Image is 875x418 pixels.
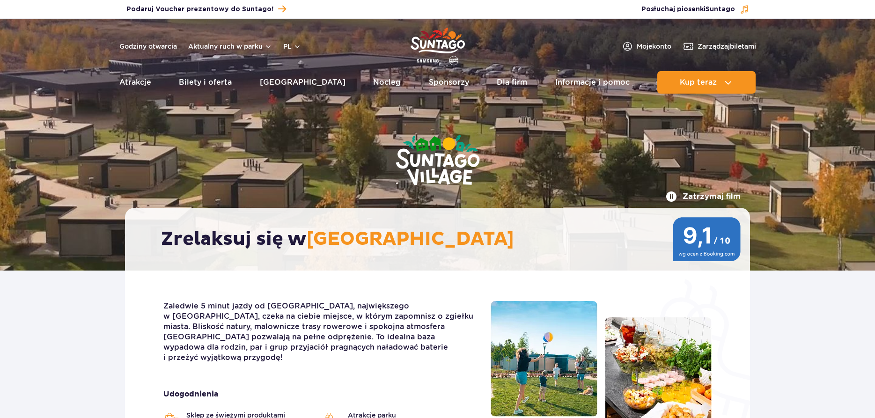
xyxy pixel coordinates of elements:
span: Moje konto [637,42,671,51]
button: Zatrzymaj film [666,191,741,202]
p: Zaledwie 5 minut jazdy od [GEOGRAPHIC_DATA], największego w [GEOGRAPHIC_DATA], czeka na ciebie mi... [163,301,477,363]
span: Zarządzaj biletami [698,42,756,51]
a: Park of Poland [411,23,465,66]
button: Posłuchaj piosenkiSuntago [641,5,749,14]
a: Podaruj Voucher prezentowy do Suntago! [126,3,286,15]
img: Suntago Village [358,98,517,224]
span: Kup teraz [680,78,717,87]
a: Informacje i pomoc [555,71,630,94]
a: Godziny otwarcia [119,42,177,51]
a: [GEOGRAPHIC_DATA] [260,71,346,94]
h2: Zrelaksuj się w [161,227,723,251]
a: Bilety i oferta [179,71,232,94]
a: Nocleg [373,71,401,94]
span: Posłuchaj piosenki [641,5,735,14]
span: [GEOGRAPHIC_DATA] [307,227,514,251]
a: Zarządzajbiletami [683,41,756,52]
a: Sponsorzy [429,71,469,94]
span: Podaruj Voucher prezentowy do Suntago! [126,5,273,14]
button: Kup teraz [657,71,756,94]
a: Atrakcje [119,71,151,94]
strong: Udogodnienia [163,389,477,399]
span: Suntago [706,6,735,13]
a: Mojekonto [622,41,671,52]
img: 9,1/10 wg ocen z Booking.com [673,217,741,261]
button: pl [283,42,301,51]
button: Aktualny ruch w parku [188,43,272,50]
a: Dla firm [497,71,527,94]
